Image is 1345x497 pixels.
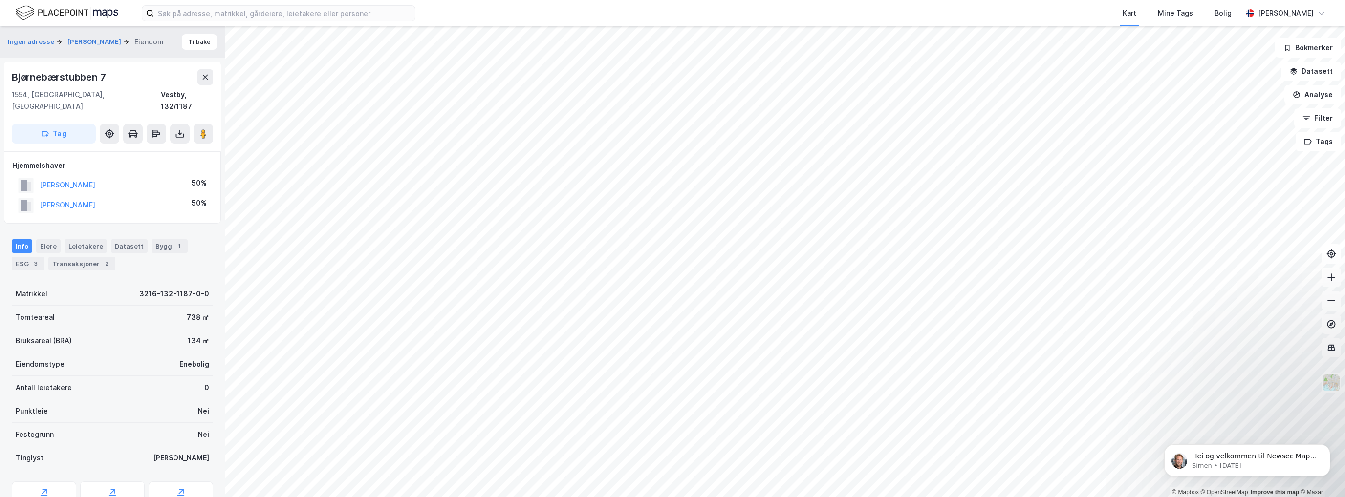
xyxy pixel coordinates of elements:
[1281,62,1341,81] button: Datasett
[153,452,209,464] div: [PERSON_NAME]
[1275,38,1341,58] button: Bokmerker
[192,177,207,189] div: 50%
[12,239,32,253] div: Info
[1322,373,1341,392] img: Z
[192,197,207,209] div: 50%
[187,311,209,323] div: 738 ㎡
[111,239,148,253] div: Datasett
[1284,85,1341,104] button: Analyse
[36,239,61,253] div: Eiere
[1215,7,1232,19] div: Bolig
[1123,7,1136,19] div: Kart
[31,259,41,269] div: 3
[1258,7,1314,19] div: [PERSON_NAME]
[134,36,164,48] div: Eiendom
[152,239,188,253] div: Bygg
[182,34,217,50] button: Tilbake
[12,257,44,270] div: ESG
[16,4,118,21] img: logo.f888ab2527a4732fd821a326f86c7f29.svg
[16,311,55,323] div: Tomteareal
[12,89,161,112] div: 1554, [GEOGRAPHIC_DATA], [GEOGRAPHIC_DATA]
[198,429,209,440] div: Nei
[16,358,65,370] div: Eiendomstype
[1150,424,1345,492] iframe: Intercom notifications message
[16,288,47,300] div: Matrikkel
[16,382,72,393] div: Antall leietakere
[154,6,415,21] input: Søk på adresse, matrikkel, gårdeiere, leietakere eller personer
[8,37,56,47] button: Ingen adresse
[1201,489,1248,496] a: OpenStreetMap
[48,257,115,270] div: Transaksjoner
[12,69,108,85] div: Bjørnebærstubben 7
[1251,489,1299,496] a: Improve this map
[1294,108,1341,128] button: Filter
[12,160,213,171] div: Hjemmelshaver
[1296,132,1341,151] button: Tags
[16,335,72,347] div: Bruksareal (BRA)
[102,259,111,269] div: 2
[65,239,107,253] div: Leietakere
[179,358,209,370] div: Enebolig
[16,429,54,440] div: Festegrunn
[188,335,209,347] div: 134 ㎡
[67,37,123,47] button: [PERSON_NAME]
[161,89,213,112] div: Vestby, 132/1187
[16,405,48,417] div: Punktleie
[198,405,209,417] div: Nei
[139,288,209,300] div: 3216-132-1187-0-0
[16,452,43,464] div: Tinglyst
[1172,489,1199,496] a: Mapbox
[204,382,209,393] div: 0
[12,124,96,144] button: Tag
[174,241,184,251] div: 1
[1158,7,1193,19] div: Mine Tags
